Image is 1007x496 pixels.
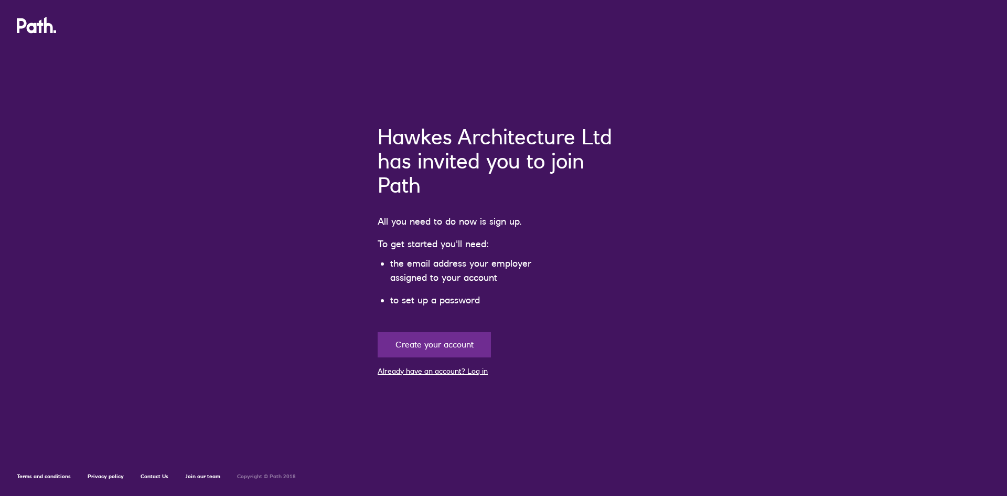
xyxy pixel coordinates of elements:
[185,473,220,480] a: Join our team
[378,125,629,197] div: Hawkes Architecture Ltd has invited you to join Path
[390,256,566,284] li: the email address your employer assigned to your account
[378,366,488,376] a: Already have an account? Log in
[141,473,168,480] a: Contact Us
[378,237,629,251] div: To get started you'll need:
[17,473,71,480] a: Terms and conditions
[378,332,491,357] button: Create your account
[390,293,566,307] li: to set up a password
[237,473,296,480] h6: Copyright © Path 2018
[378,214,629,228] div: All you need to do now is sign up.
[88,473,124,480] a: Privacy policy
